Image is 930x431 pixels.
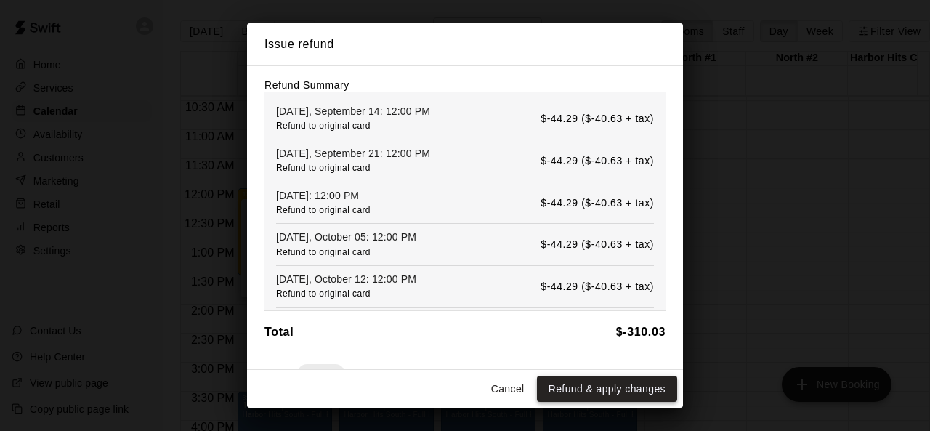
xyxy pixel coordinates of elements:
p: $-44.29 ($-40.63 + tax) [541,237,654,252]
button: Refund & apply changes [537,376,677,403]
span: Refund to original card [276,121,371,131]
label: Notes [264,367,293,379]
label: Refund Summary [264,79,349,91]
p: [DATE], September 14: 12:00 PM [276,104,430,118]
p: [DATE]: 12:00 PM [276,188,365,203]
p: $-44.29 ($-40.63 + tax) [541,196,654,211]
p: $-44.29 ($-40.63 + tax) [541,279,654,294]
span: Refund to original card [276,205,371,215]
span: Refund to original card [276,289,371,299]
p: $-44.29 ($-40.63 + tax) [541,153,654,169]
h6: $ -310.03 [616,323,666,342]
span: Refund to original card [276,163,371,173]
span: Refund to original card [276,247,371,257]
h6: Total [264,323,294,342]
p: [DATE], October 12: 12:00 PM [276,272,416,286]
p: $-44.29 ($-40.63 + tax) [541,111,654,126]
p: [DATE], September 21: 12:00 PM [276,146,430,161]
p: [DATE], October 05: 12:00 PM [276,230,416,244]
span: Optional [298,368,344,379]
button: Cancel [485,376,531,403]
h2: Issue refund [247,23,683,65]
